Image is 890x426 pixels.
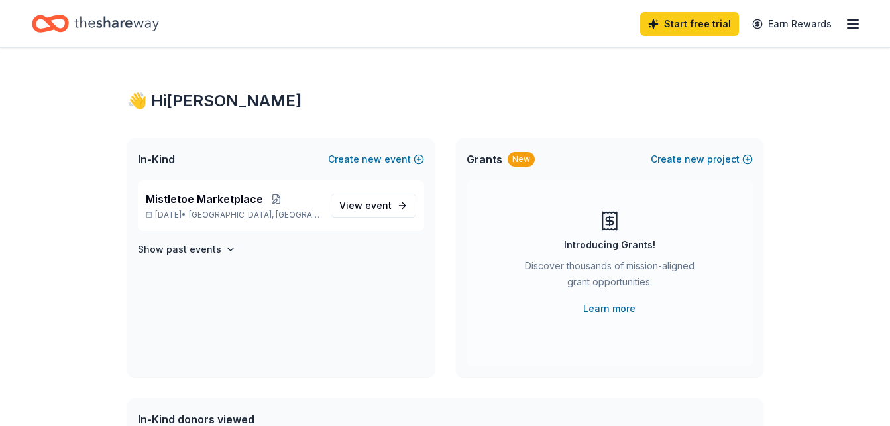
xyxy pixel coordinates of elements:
a: Home [32,8,159,39]
span: Mistletoe Marketplace [146,191,263,207]
a: Learn more [583,301,636,317]
a: Earn Rewards [744,12,840,36]
button: Show past events [138,242,236,257]
span: Grants [467,151,502,167]
span: View [339,198,392,214]
span: new [362,151,382,167]
a: Start free trial [640,12,739,36]
button: Createnewevent [328,151,424,167]
span: [GEOGRAPHIC_DATA], [GEOGRAPHIC_DATA] [189,210,319,220]
div: Discover thousands of mission-aligned grant opportunities. [520,258,700,295]
span: event [365,200,392,211]
div: 👋 Hi [PERSON_NAME] [127,90,763,111]
a: View event [331,194,416,218]
span: In-Kind [138,151,175,167]
div: Introducing Grants! [564,237,655,253]
p: [DATE] • [146,210,320,220]
h4: Show past events [138,242,221,257]
div: New [508,152,535,167]
button: Createnewproject [651,151,753,167]
span: new [685,151,704,167]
